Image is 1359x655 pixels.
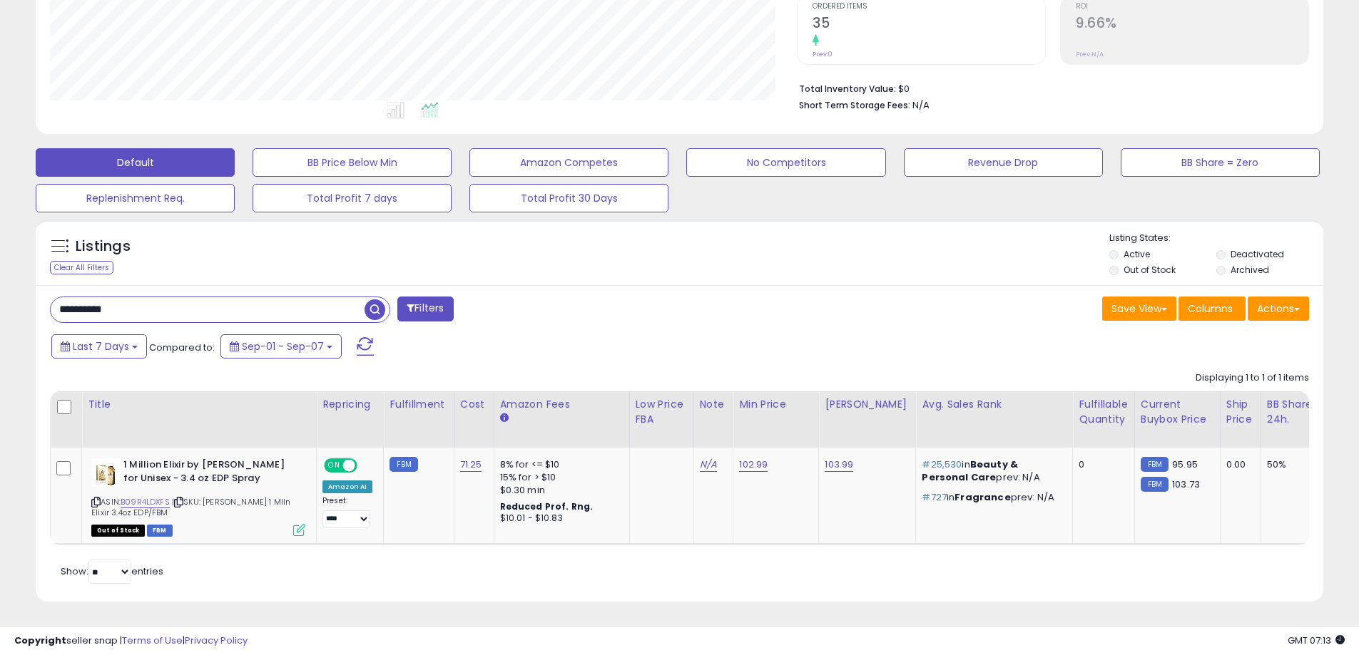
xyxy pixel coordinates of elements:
h2: 9.66% [1076,15,1308,34]
a: 71.25 [460,458,482,472]
div: BB Share 24h. [1267,397,1319,427]
small: FBM [390,457,417,472]
b: Reduced Prof. Rng. [500,500,594,512]
li: $0 [799,79,1298,96]
div: Ship Price [1226,397,1255,427]
div: Preset: [322,496,372,528]
strong: Copyright [14,634,66,647]
div: Low Price FBA [636,397,688,427]
span: All listings that are currently out of stock and unavailable for purchase on Amazon [91,525,145,537]
span: 2025-09-16 07:13 GMT [1288,634,1345,647]
div: Avg. Sales Rank [922,397,1067,412]
h2: 35 [813,15,1045,34]
span: | SKU: [PERSON_NAME] 1 Mlln Elixir 3.4oz EDP/FBM [91,496,291,517]
button: No Competitors [686,148,885,177]
div: Cost [460,397,488,412]
span: Last 7 Days [73,339,129,354]
div: 15% for > $10 [500,471,619,484]
label: Out of Stock [1124,264,1176,276]
label: Archived [1231,264,1269,276]
button: Amazon Competes [469,148,668,177]
span: Beauty & Personal Care [922,458,1018,484]
div: 8% for <= $10 [500,458,619,471]
button: BB Share = Zero [1121,148,1320,177]
button: Total Profit 7 days [253,184,452,212]
div: Clear All Filters [50,261,113,274]
div: $0.30 min [500,484,619,497]
small: FBM [1141,477,1169,492]
b: 1 Million Elixir by [PERSON_NAME] for Unisex - 3.4 oz EDP Spray [123,458,297,488]
button: Last 7 Days [51,334,147,359]
p: in prev: N/A [922,491,1062,504]
a: Terms of Use [122,634,183,647]
div: Note [700,397,728,412]
span: Show: entries [61,564,163,578]
b: Short Term Storage Fees: [799,99,910,111]
div: ASIN: [91,458,305,535]
label: Deactivated [1231,248,1284,260]
button: Revenue Drop [904,148,1103,177]
span: Compared to: [149,341,215,354]
span: #727 [922,490,947,504]
span: 103.73 [1172,478,1200,491]
button: Actions [1248,296,1309,321]
div: 50% [1267,458,1314,471]
small: Amazon Fees. [500,412,509,425]
div: Fulfillable Quantity [1079,397,1128,427]
a: 102.99 [739,458,768,472]
span: #25,530 [922,458,962,471]
span: 95.95 [1172,458,1198,471]
b: Total Inventory Value: [799,83,896,95]
div: Min Price [739,397,813,412]
button: Default [36,148,235,177]
span: OFF [355,460,378,472]
span: Sep-01 - Sep-07 [242,339,324,354]
div: 0 [1079,458,1123,471]
button: Replenishment Req. [36,184,235,212]
button: Filters [397,296,453,321]
img: 41BppzJWdZL._SL40_.jpg [91,458,120,487]
div: $10.01 - $10.83 [500,512,619,525]
button: Total Profit 30 Days [469,184,668,212]
div: Amazon AI [322,480,372,493]
span: N/A [912,98,930,112]
p: Listing States: [1109,232,1323,245]
a: N/A [700,458,717,472]
p: in prev: N/A [922,458,1062,484]
a: B09R4LDXFS [121,496,170,508]
h5: Listings [76,237,131,257]
div: 0.00 [1226,458,1250,471]
span: Fragrance [955,490,1010,504]
button: Sep-01 - Sep-07 [220,334,342,359]
span: ON [325,460,343,472]
span: FBM [147,525,173,537]
button: BB Price Below Min [253,148,452,177]
div: Title [88,397,310,412]
small: Prev: 0 [813,50,833,58]
a: 103.99 [825,458,853,472]
div: Current Buybox Price [1141,397,1214,427]
small: Prev: N/A [1076,50,1104,58]
div: seller snap | | [14,634,248,648]
span: ROI [1076,3,1308,11]
span: Ordered Items [813,3,1045,11]
div: [PERSON_NAME] [825,397,910,412]
small: FBM [1141,457,1169,472]
button: Columns [1179,296,1246,321]
span: Columns [1188,301,1233,316]
div: Amazon Fees [500,397,623,412]
div: Displaying 1 to 1 of 1 items [1196,371,1309,385]
a: Privacy Policy [185,634,248,647]
button: Save View [1102,296,1176,321]
label: Active [1124,248,1150,260]
div: Repricing [322,397,377,412]
div: Fulfillment [390,397,447,412]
